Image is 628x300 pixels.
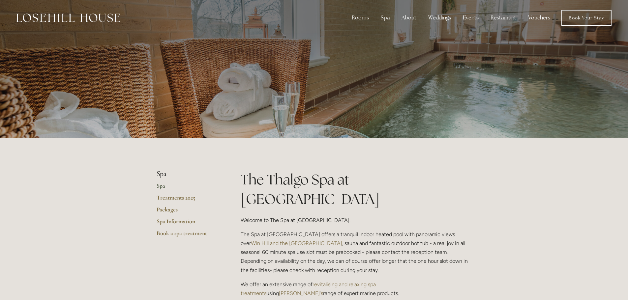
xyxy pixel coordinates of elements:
a: Spa Information [157,218,220,230]
div: About [396,11,422,24]
div: Events [458,11,484,24]
div: Rooms [346,11,374,24]
a: Treatments 2025 [157,194,220,206]
h1: The Thalgo Spa at [GEOGRAPHIC_DATA] [241,170,472,209]
a: Win Hill and the [GEOGRAPHIC_DATA] [251,240,342,246]
div: Weddings [423,11,456,24]
a: Book a spa treatment [157,230,220,241]
div: Spa [375,11,395,24]
a: Book Your Stay [561,10,612,26]
img: Losehill House [16,14,120,22]
a: Packages [157,206,220,218]
p: We offer an extensive range of using range of expert marine products. [241,280,472,298]
p: The Spa at [GEOGRAPHIC_DATA] offers a tranquil indoor heated pool with panoramic views over , sau... [241,230,472,275]
p: Welcome to The Spa at [GEOGRAPHIC_DATA]. [241,216,472,225]
a: Spa [157,182,220,194]
a: [PERSON_NAME]'s [279,290,323,296]
li: Spa [157,170,220,178]
a: Vouchers [523,11,555,24]
div: Restaurant [485,11,522,24]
